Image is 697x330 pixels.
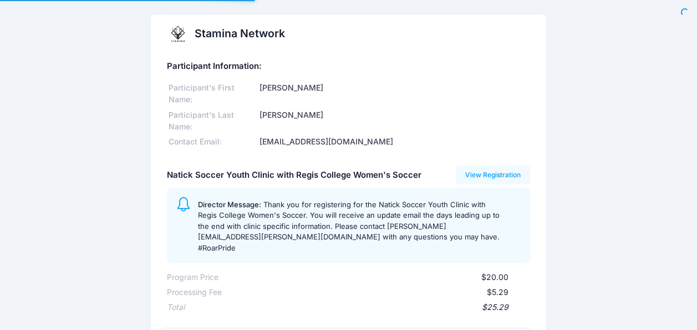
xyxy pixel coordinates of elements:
div: Participant's Last Name: [167,109,258,133]
span: Director Message: [198,200,261,209]
h5: Participant Information: [167,62,530,72]
div: Program Price [167,272,218,283]
div: Total [167,302,185,313]
div: $5.29 [222,287,508,298]
a: View Registration [456,166,531,184]
div: [PERSON_NAME] [258,109,530,133]
div: [EMAIL_ADDRESS][DOMAIN_NAME] [258,136,530,148]
span: Thank you for registering for the Natick Soccer Youth Clinic with Regis College Women's Soccer. Y... [198,200,500,252]
h2: Stamina Network [195,27,285,40]
span: $20.00 [481,272,508,282]
div: $25.29 [185,302,508,313]
div: [PERSON_NAME] [258,82,530,106]
div: Processing Fee [167,287,222,298]
div: Participant's First Name: [167,82,258,106]
div: Contact Email: [167,136,258,148]
h5: Natick Soccer Youth Clinic with Regis College Women's Soccer [167,171,421,181]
